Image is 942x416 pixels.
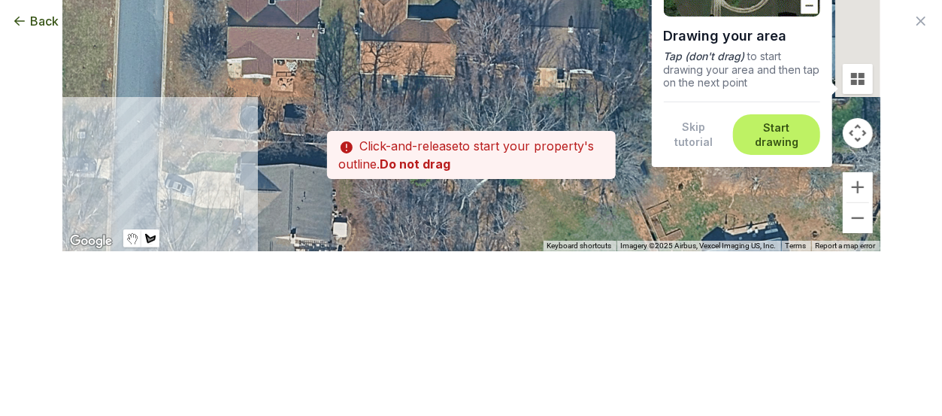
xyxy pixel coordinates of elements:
[664,50,745,62] strong: Tap (don't drag)
[843,64,873,94] button: Tilt map
[843,172,873,202] button: Zoom in
[66,232,116,251] img: Google
[327,131,616,179] p: to start your property's outline.
[843,118,873,148] button: Map camera controls
[141,229,159,247] button: Draw a shape
[786,241,807,250] a: Terms (opens in new tab)
[12,12,59,30] button: Back
[547,241,612,251] button: Keyboard shortcuts
[843,203,873,233] button: Zoom out
[380,156,451,172] strong: Do not drag
[664,50,820,90] p: to start drawing your area and then tap on the next point
[816,241,876,250] a: Report a map error
[30,12,59,30] span: Back
[123,229,141,247] button: Stop drawing
[360,138,459,153] span: Click-and-release
[664,120,725,150] button: Skip tutorial
[742,120,810,150] button: Start drawing
[66,232,116,251] a: Open this area in Google Maps (opens a new window)
[621,241,777,250] span: Imagery ©2025 Airbus, Vexcel Imaging US, Inc.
